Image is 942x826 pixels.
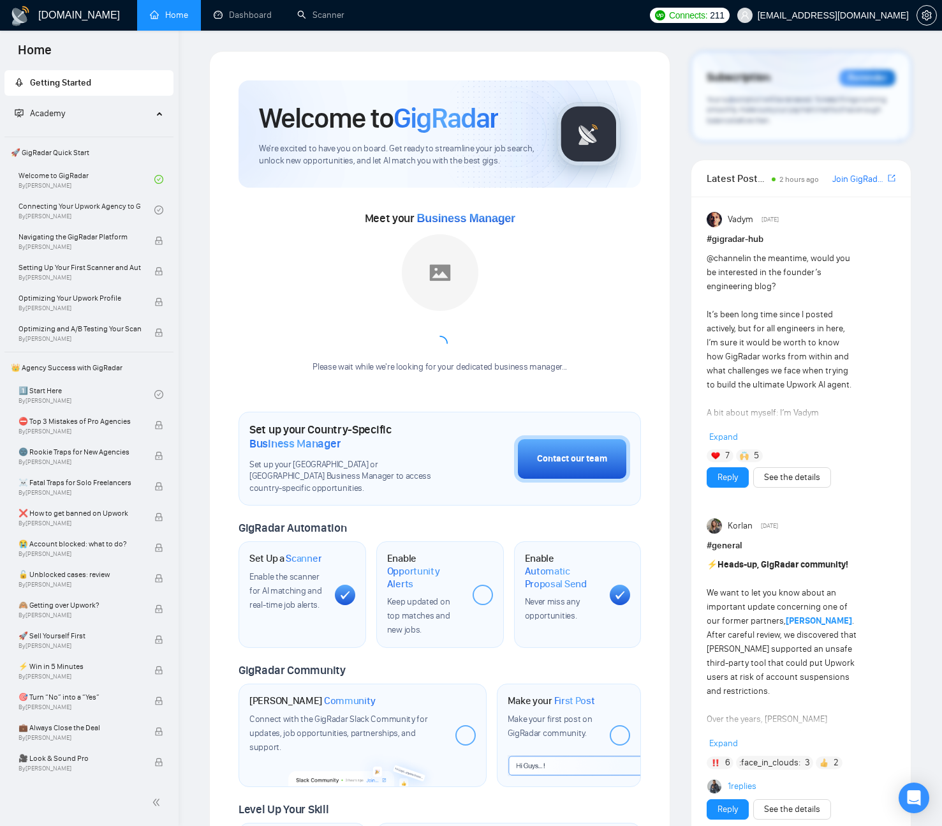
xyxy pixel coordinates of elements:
[18,642,141,650] span: By [PERSON_NAME]
[839,70,895,86] div: Reminder
[18,673,141,680] span: By [PERSON_NAME]
[917,10,936,20] span: setting
[820,758,828,767] img: 👍
[249,714,428,753] span: Connect with the GigRadar Slack Community for updates, job opportunities, partnerships, and support.
[18,691,141,703] span: 🎯 Turn “No” into a “Yes”
[154,543,163,552] span: lock
[249,437,341,451] span: Business Manager
[18,458,141,466] span: By [PERSON_NAME]
[888,173,895,183] span: export
[18,581,141,589] span: By [PERSON_NAME]
[259,101,498,135] h1: Welcome to
[10,6,31,26] img: logo
[249,695,376,707] h1: [PERSON_NAME]
[718,559,848,570] strong: Heads-up, GigRadar community!
[239,521,346,535] span: GigRadar Automation
[249,423,450,451] h1: Set up your Country-Specific
[754,449,759,462] span: 5
[154,328,163,337] span: lock
[764,470,820,484] a: See the details
[431,335,448,352] span: loading
[537,452,607,466] div: Contact our team
[239,802,328,816] span: Level Up Your Skill
[154,236,163,245] span: lock
[707,212,722,227] img: Vadym
[15,78,24,87] span: rocket
[18,165,154,193] a: Welcome to GigRadarBy[PERSON_NAME]
[8,41,62,68] span: Home
[669,8,707,22] span: Connects:
[417,212,515,225] span: Business Manager
[18,520,141,527] span: By [PERSON_NAME]
[18,196,154,224] a: Connecting Your Upwork Agency to GigRadarBy[PERSON_NAME]
[753,799,831,820] button: See the details
[18,765,141,772] span: By [PERSON_NAME]
[154,297,163,306] span: lock
[711,758,720,767] img: ‼️
[324,695,376,707] span: Community
[707,252,858,701] div: in the meantime, would you be interested in the founder’s engineering blog? It’s been long time s...
[154,635,163,644] span: lock
[214,10,272,20] a: dashboardDashboard
[753,467,831,488] button: See the details
[18,428,141,435] span: By [PERSON_NAME]
[4,70,173,96] li: Getting Started
[387,552,462,590] h1: Enable
[18,537,141,550] span: 😭 Account blocked: what to do?
[916,5,937,26] button: setting
[718,802,738,816] a: Reply
[18,322,141,335] span: Optimizing and A/B Testing Your Scanner for Better Results
[725,449,730,462] span: 7
[18,550,141,558] span: By [PERSON_NAME]
[508,695,595,707] h1: Make your
[394,101,498,135] span: GigRadar
[728,213,753,227] span: Vadym
[154,482,163,491] span: lock
[728,780,756,793] a: 1replies
[15,108,65,119] span: Academy
[18,734,141,742] span: By [PERSON_NAME]
[707,94,886,125] span: Your subscription will be renewed. To keep things running smoothly, make sure your payment method...
[514,435,630,483] button: Contact our team
[18,629,141,642] span: 🚀 Sell Yourself First
[154,758,163,767] span: lock
[707,799,749,820] button: Reply
[707,779,721,793] img: Myroslav Koval
[707,67,770,89] span: Subscription
[525,596,580,621] span: Never miss any opportunities.
[707,539,895,553] h1: # general
[707,253,744,264] span: @channel
[18,274,141,282] span: By [PERSON_NAME]
[18,660,141,673] span: ⚡ Win in 5 Minutes
[709,432,738,442] span: Expand
[834,756,839,769] span: 2
[18,335,141,343] span: By [PERSON_NAME]
[152,796,165,809] span: double-left
[18,489,141,497] span: By [PERSON_NAME]
[707,467,749,488] button: Reply
[764,802,820,816] a: See the details
[402,234,478,311] img: placeholder.png
[786,615,852,626] a: [PERSON_NAME]
[557,102,621,166] img: gigradar-logo.png
[707,559,718,570] span: ⚡
[508,714,592,739] span: Make your first post on GigRadar community.
[30,77,91,88] span: Getting Started
[154,267,163,276] span: lock
[154,574,163,583] span: lock
[18,292,141,304] span: Optimizing Your Upwork Profile
[710,8,724,22] span: 211
[761,520,778,532] span: [DATE]
[18,599,141,612] span: 🙈 Getting over Upwork?
[387,596,450,635] span: Keep updated on top matches and new jobs.
[387,565,462,590] span: Opportunity Alerts
[6,355,172,380] span: 👑 Agency Success with GigRadar
[711,451,720,460] img: ❤️
[30,108,65,119] span: Academy
[762,214,779,225] span: [DATE]
[18,380,154,409] a: 1️⃣ Start HereBy[PERSON_NAME]
[249,552,321,565] h1: Set Up a
[6,140,172,165] span: 🚀 GigRadar Quick Start
[154,390,163,399] span: check-circle
[18,304,141,312] span: By [PERSON_NAME]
